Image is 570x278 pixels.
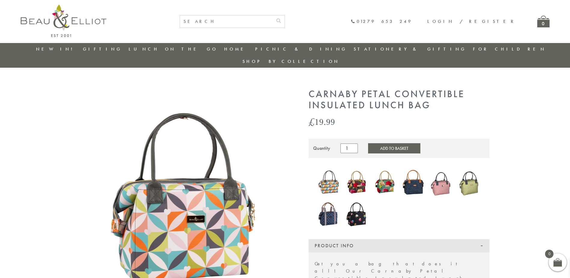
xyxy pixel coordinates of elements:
[473,46,546,52] a: For Children
[346,199,368,230] a: Emily convertible lunch bag
[242,58,340,64] a: Shop by collection
[83,46,122,52] a: Gifting
[458,167,480,198] img: Oxford quilted lunch bag pistachio
[402,168,424,197] img: Navy Broken-hearted Convertible Insulated Lunch Bag
[21,5,106,37] img: logo
[224,46,248,52] a: Home
[346,199,368,229] img: Emily convertible lunch bag
[318,200,340,227] img: Monogram Midnight Convertible Lunch Bag
[318,200,340,229] a: Monogram Midnight Convertible Lunch Bag
[351,19,412,24] a: 01279 653 249
[374,168,396,197] img: Sarah Kelleher convertible lunch bag teal
[36,46,76,52] a: New in!
[402,168,424,199] a: Navy Broken-hearted Convertible Insulated Lunch Bag
[309,89,489,111] h1: Carnaby Petal Convertible Insulated Lunch Bag
[427,18,516,24] a: Login / Register
[346,169,368,196] img: Sarah Kelleher Lunch Bag Dark Stone
[346,169,368,197] a: Sarah Kelleher Lunch Bag Dark Stone
[318,168,340,198] a: Carnaby eclipse convertible lunch bag
[313,146,330,151] div: Quantity
[545,250,553,258] span: 0
[374,168,396,199] a: Sarah Kelleher convertible lunch bag teal
[309,239,489,252] div: Product Info
[318,168,340,196] img: Carnaby eclipse convertible lunch bag
[340,144,358,153] input: Product quantity
[537,16,550,27] a: 0
[180,15,273,28] input: SEARCH
[309,116,335,128] bdi: 19.99
[129,46,218,52] a: Lunch On The Go
[430,168,452,199] a: Oxford quilted lunch bag mallow
[430,168,452,197] img: Oxford quilted lunch bag mallow
[309,116,315,128] span: £
[458,167,480,199] a: Oxford quilted lunch bag pistachio
[368,143,420,153] button: Add to Basket
[354,46,466,52] a: Stationery & Gifting
[255,46,347,52] a: Picnic & Dining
